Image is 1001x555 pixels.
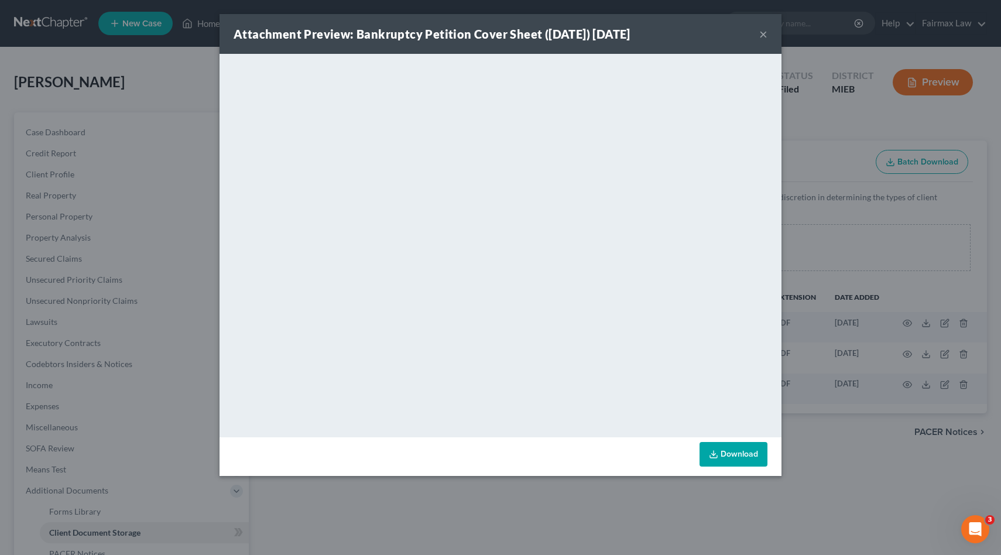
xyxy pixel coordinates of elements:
a: Download [700,442,767,467]
span: 3 [985,515,995,525]
button: × [759,27,767,41]
iframe: Intercom live chat [961,515,989,543]
iframe: <object ng-attr-data='[URL][DOMAIN_NAME]' type='application/pdf' width='100%' height='650px'></ob... [220,54,781,434]
strong: Attachment Preview: Bankruptcy Petition Cover Sheet ([DATE]) [DATE] [234,27,630,41]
